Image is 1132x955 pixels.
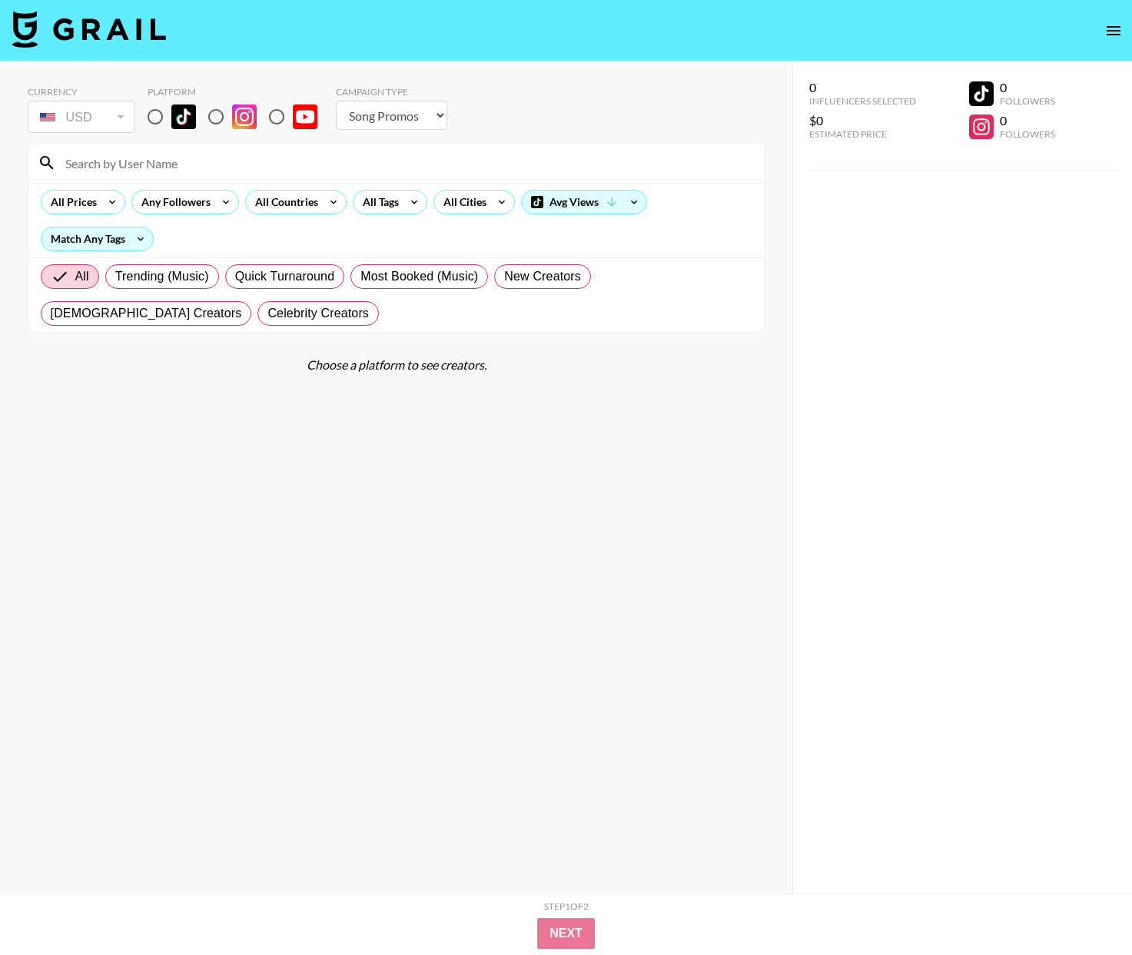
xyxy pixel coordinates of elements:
img: YouTube [293,104,317,129]
div: Followers [1000,95,1055,107]
div: Followers [1000,128,1055,140]
span: Most Booked (Music) [360,267,478,286]
img: TikTok [171,104,196,129]
span: Celebrity Creators [267,304,369,323]
div: 0 [1000,80,1055,95]
div: All Prices [41,191,100,214]
div: Platform [148,86,330,98]
iframe: Drift Widget Chat Controller [1055,878,1114,937]
img: Instagram [232,104,257,129]
div: 0 [809,80,916,95]
span: [DEMOGRAPHIC_DATA] Creators [51,304,242,323]
div: Avg Views [522,191,646,214]
div: Match Any Tags [41,227,153,250]
div: USD [31,104,132,131]
button: open drawer [1098,15,1129,46]
div: 0 [1000,113,1055,128]
div: Step 1 of 2 [544,900,589,912]
div: Currency [28,86,135,98]
span: Trending (Music) [115,267,209,286]
button: Next [537,918,595,949]
input: Search by User Name [56,151,755,175]
span: All [75,267,89,286]
div: Choose a platform to see creators. [28,357,765,373]
div: Currency is locked to USD [28,98,135,136]
div: Estimated Price [809,128,916,140]
div: All Tags [354,191,402,214]
div: $0 [809,113,916,128]
div: All Countries [246,191,321,214]
div: Influencers Selected [809,95,916,107]
span: New Creators [504,267,581,286]
div: Campaign Type [336,86,447,98]
div: Any Followers [132,191,214,214]
img: Grail Talent [12,11,166,48]
div: All Cities [434,191,490,214]
span: Quick Turnaround [235,267,335,286]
